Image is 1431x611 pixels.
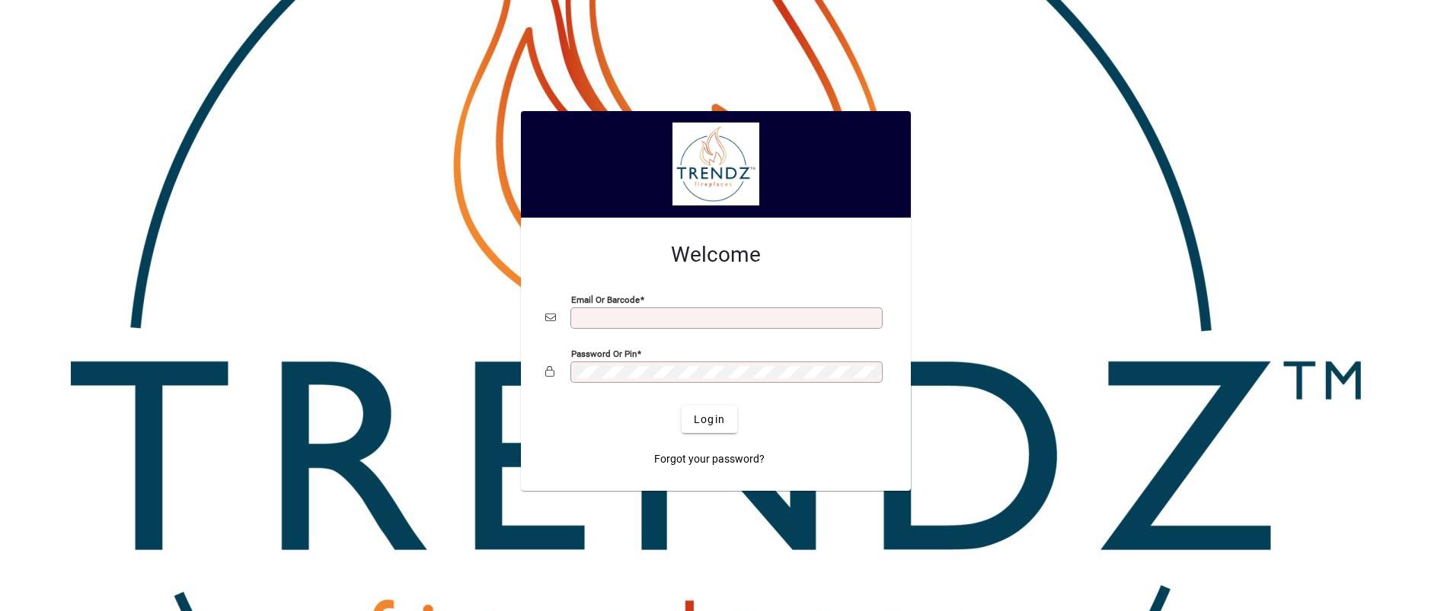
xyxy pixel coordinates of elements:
[648,445,771,473] a: Forgot your password?
[571,294,640,305] mat-label: Email or Barcode
[654,451,765,467] span: Forgot your password?
[571,348,637,359] mat-label: Password or Pin
[682,406,737,433] button: Login
[694,412,725,428] span: Login
[545,242,886,268] h2: Welcome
